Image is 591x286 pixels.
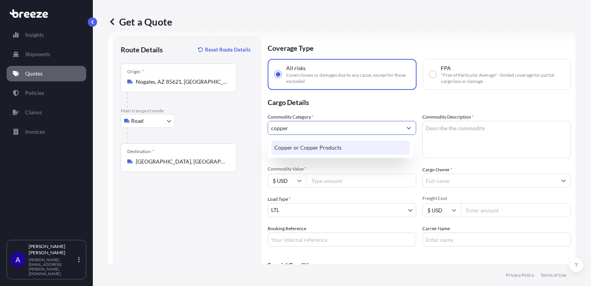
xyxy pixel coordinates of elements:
[306,174,416,188] input: Type amount
[25,109,42,116] p: Claims
[461,203,571,217] input: Enter amount
[540,272,566,278] p: Terms of Use
[268,113,314,121] label: Commodity Category
[121,108,254,114] p: Main transport mode
[25,70,43,78] p: Quotes
[271,141,410,155] div: Copper or Copper Products
[136,78,227,86] input: Origin
[286,64,306,72] span: All risks
[268,233,416,246] input: Your internal reference
[506,272,534,278] p: Privacy Policy
[271,141,410,155] div: Suggestions
[121,114,175,128] button: Select transport
[271,206,279,214] span: LTL
[268,121,402,135] input: Select a commodity type
[29,257,77,276] p: [PERSON_NAME][EMAIL_ADDRESS][PERSON_NAME][DOMAIN_NAME]
[441,64,451,72] span: FPA
[121,45,163,54] p: Route Details
[127,148,154,155] div: Destination
[131,117,143,125] span: Road
[422,195,571,202] span: Freight Cost
[25,89,44,97] p: Policies
[25,50,50,58] p: Shipments
[25,31,44,39] p: Insights
[423,174,557,188] input: Full name
[127,69,144,75] div: Origin
[402,121,416,135] button: Show suggestions
[422,233,571,246] input: Enter name
[286,72,410,84] span: Covers losses or damages due to any cause, except for those excluded
[268,195,291,203] span: Load Type
[422,225,450,233] label: Carrier Name
[29,243,77,256] p: [PERSON_NAME] [PERSON_NAME]
[136,158,227,165] input: Destination
[108,16,172,28] p: Get a Quote
[268,166,416,172] span: Commodity Value
[422,113,474,121] label: Commodity Description
[268,90,571,113] p: Cargo Details
[25,128,45,136] p: Invoices
[268,262,571,268] p: Special Conditions
[441,72,564,84] span: "Free of Particular Average" - limited coverage for partial cargo loss or damage
[268,36,571,59] p: Coverage Type
[268,225,306,233] label: Booking Reference
[557,174,571,188] button: Show suggestions
[15,256,20,264] span: A
[205,46,251,53] p: Reset Route Details
[422,166,453,174] label: Cargo Owner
